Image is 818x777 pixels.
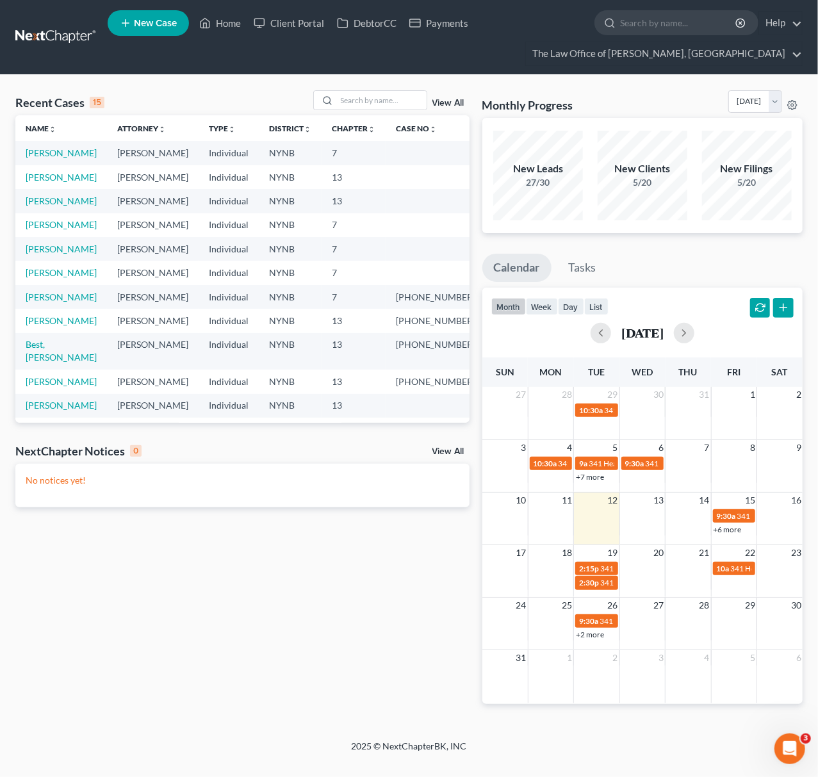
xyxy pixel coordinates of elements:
[259,370,322,393] td: NYNB
[259,165,322,189] td: NYNB
[337,91,427,110] input: Search by name...
[322,285,386,309] td: 7
[515,545,528,560] span: 17
[107,213,199,237] td: [PERSON_NAME]
[259,213,322,237] td: NYNB
[107,418,199,441] td: [PERSON_NAME]
[199,237,259,261] td: Individual
[526,42,802,65] a: The Law Office of [PERSON_NAME], [GEOGRAPHIC_DATA]
[579,564,599,573] span: 2:15p
[26,124,56,133] a: Nameunfold_more
[588,366,605,377] span: Tue
[744,598,757,613] span: 29
[612,650,619,666] span: 2
[560,545,573,560] span: 18
[322,189,386,213] td: 13
[646,459,760,468] span: 341 Hearing for [PERSON_NAME]
[432,447,464,456] a: View All
[199,333,259,370] td: Individual
[520,440,528,455] span: 3
[560,598,573,613] span: 25
[269,124,311,133] a: Districtunfold_more
[209,124,236,133] a: Typeunfold_more
[698,598,711,613] span: 28
[322,237,386,261] td: 7
[774,733,805,764] iframe: Intercom live chat
[795,387,803,402] span: 2
[579,405,603,415] span: 10:30a
[621,326,664,339] h2: [DATE]
[26,195,97,206] a: [PERSON_NAME]
[259,237,322,261] td: NYNB
[228,126,236,133] i: unfold_more
[576,472,604,482] a: +7 more
[107,370,199,393] td: [PERSON_NAME]
[107,189,199,213] td: [PERSON_NAME]
[322,370,386,393] td: 13
[199,141,259,165] td: Individual
[386,285,486,309] td: [PHONE_NUMBER]
[607,598,619,613] span: 26
[15,95,104,110] div: Recent Cases
[26,219,97,230] a: [PERSON_NAME]
[744,545,757,560] span: 22
[698,545,711,560] span: 21
[259,261,322,284] td: NYNB
[717,511,736,521] span: 9:30a
[26,400,97,411] a: [PERSON_NAME]
[632,366,653,377] span: Wed
[199,213,259,237] td: Individual
[515,598,528,613] span: 24
[15,443,142,459] div: NextChapter Notices
[322,394,386,418] td: 13
[107,141,199,165] td: [PERSON_NAME]
[566,440,573,455] span: 4
[107,333,199,370] td: [PERSON_NAME]
[107,309,199,332] td: [PERSON_NAME]
[657,440,665,455] span: 6
[717,564,730,573] span: 10a
[26,376,97,387] a: [PERSON_NAME]
[117,124,166,133] a: Attorneyunfold_more
[560,387,573,402] span: 28
[482,254,552,282] a: Calendar
[322,165,386,189] td: 13
[26,267,97,278] a: [PERSON_NAME]
[679,366,698,377] span: Thu
[579,578,599,587] span: 2:30p
[26,172,97,183] a: [PERSON_NAME]
[801,733,811,744] span: 3
[620,11,737,35] input: Search by name...
[247,12,331,35] a: Client Portal
[199,394,259,418] td: Individual
[772,366,788,377] span: Sat
[482,97,573,113] h3: Monthly Progress
[259,418,322,441] td: NYNB
[199,418,259,441] td: Individual
[727,366,740,377] span: Fri
[396,124,437,133] a: Case Nounfold_more
[790,598,803,613] span: 30
[26,339,97,363] a: Best, [PERSON_NAME]
[795,650,803,666] span: 6
[386,333,486,370] td: [PHONE_NUMBER]
[652,598,665,613] span: 27
[259,141,322,165] td: NYNB
[612,440,619,455] span: 5
[386,309,486,332] td: [PHONE_NUMBER]
[26,315,97,326] a: [PERSON_NAME]
[107,237,199,261] td: [PERSON_NAME]
[515,650,528,666] span: 31
[493,176,583,189] div: 27/30
[744,493,757,508] span: 15
[44,740,774,763] div: 2025 © NextChapterBK, INC
[604,405,719,415] span: 341 Hearing for [PERSON_NAME]
[130,445,142,457] div: 0
[749,650,757,666] span: 5
[557,254,608,282] a: Tasks
[199,165,259,189] td: Individual
[702,176,792,189] div: 5/20
[698,493,711,508] span: 14
[558,298,584,315] button: day
[515,493,528,508] span: 10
